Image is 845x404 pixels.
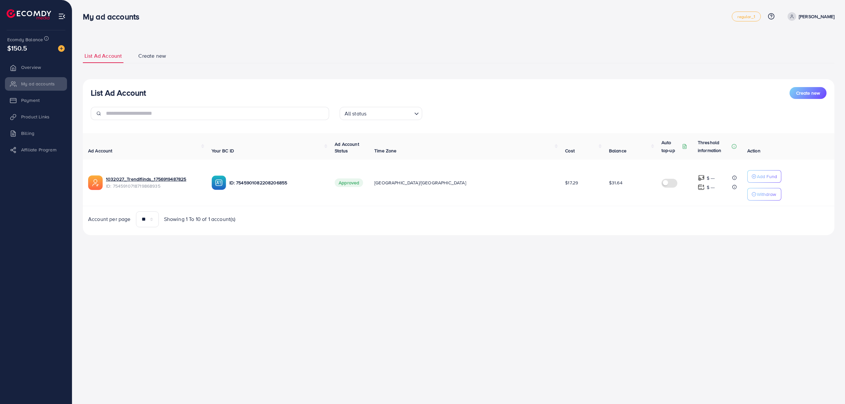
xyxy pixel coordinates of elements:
p: ID: 7545901082208206855 [229,179,324,187]
span: Approved [335,178,363,187]
img: ic-ads-acc.e4c84228.svg [88,175,103,190]
span: Create new [796,90,820,96]
span: Ecomdy Balance [7,36,43,43]
span: Ad Account Status [335,141,359,154]
span: Create new [138,52,166,60]
span: regular_1 [737,15,755,19]
p: [PERSON_NAME] [799,13,834,20]
img: top-up amount [698,174,705,181]
span: [GEOGRAPHIC_DATA]/[GEOGRAPHIC_DATA] [374,179,466,186]
span: Action [747,147,760,154]
img: top-up amount [698,184,705,191]
span: Account per page [88,215,131,223]
span: Cost [565,147,575,154]
span: ID: 7545910718719868935 [106,183,201,189]
h3: My ad accounts [83,12,145,21]
h3: List Ad Account [91,88,146,98]
div: <span class='underline'>1032027_Trendifiinds_1756919487825</span></br>7545910718719868935 [106,176,201,189]
p: Threshold information [698,139,730,154]
p: Withdraw [757,190,776,198]
a: regular_1 [732,12,760,21]
img: logo [7,9,51,19]
span: Balance [609,147,626,154]
p: Add Fund [757,172,777,180]
button: Withdraw [747,188,781,201]
span: $17.29 [565,179,578,186]
span: Time Zone [374,147,396,154]
img: ic-ba-acc.ded83a64.svg [212,175,226,190]
div: Search for option [340,107,422,120]
button: Create new [790,87,827,99]
p: $ --- [707,174,715,182]
input: Search for option [368,108,411,118]
a: 1032027_Trendifiinds_1756919487825 [106,176,201,182]
span: $150.5 [7,43,27,53]
span: All status [343,109,368,118]
img: image [58,45,65,52]
span: Your BC ID [212,147,234,154]
span: Showing 1 To 10 of 1 account(s) [164,215,236,223]
span: Ad Account [88,147,113,154]
a: [PERSON_NAME] [785,12,834,21]
span: $31.64 [609,179,623,186]
img: menu [58,13,66,20]
p: Auto top-up [661,139,681,154]
span: List Ad Account [84,52,122,60]
p: $ --- [707,183,715,191]
button: Add Fund [747,170,781,183]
